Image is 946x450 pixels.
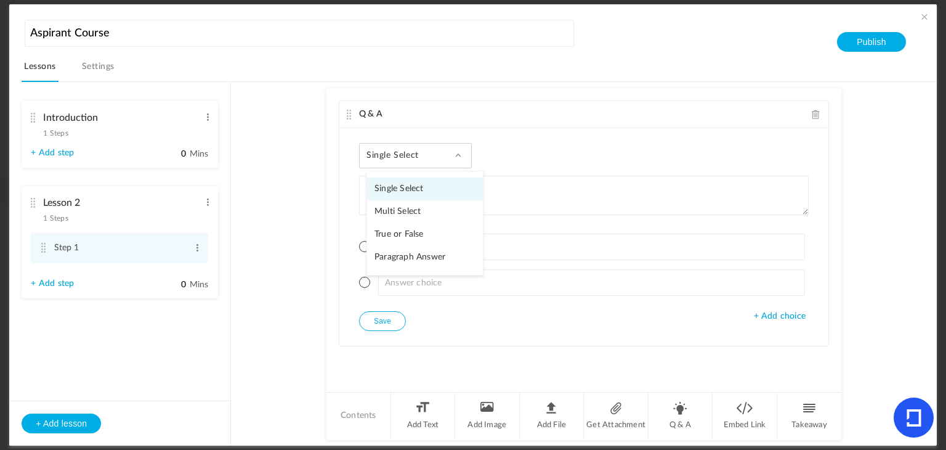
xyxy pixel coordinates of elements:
[190,150,209,158] span: Mins
[391,393,456,439] li: Add Text
[520,393,584,439] li: Add File
[378,269,806,296] input: Answer choice
[79,59,117,82] a: Settings
[367,223,483,246] a: True or False
[326,393,391,439] li: Contents
[43,129,68,137] span: 1 Steps
[649,393,713,439] li: Q & A
[837,32,905,52] button: Publish
[156,279,187,291] input: Mins
[31,279,74,289] a: + Add step
[156,149,187,160] input: Mins
[754,311,806,322] span: + Add choice
[777,393,841,439] li: Takeaway
[367,178,483,200] a: Single Select
[359,110,382,118] span: Q & A
[22,59,58,82] a: Lessons
[31,148,74,158] a: + Add step
[378,234,806,260] input: Answer choice
[584,393,649,439] li: Get Attachment
[359,311,406,331] button: Save
[190,280,209,289] span: Mins
[43,215,68,222] span: 1 Steps
[455,393,520,439] li: Add Image
[713,393,777,439] li: Embed Link
[366,150,428,161] span: Single Select
[367,200,483,223] a: Multi Select
[367,246,483,269] a: Paragraph Answer
[22,414,101,433] button: + Add lesson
